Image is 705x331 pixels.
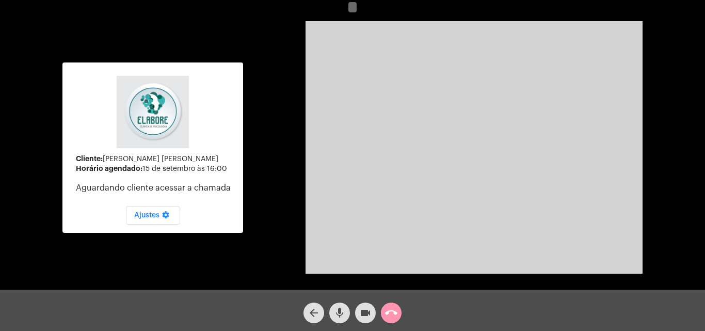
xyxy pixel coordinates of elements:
div: 15 de setembro às 16:00 [76,165,235,173]
p: Aguardando cliente acessar a chamada [76,183,235,193]
mat-icon: settings [159,211,172,223]
button: Ajustes [126,206,180,225]
strong: Cliente: [76,155,103,162]
div: [PERSON_NAME] [PERSON_NAME] [76,155,235,163]
span: Ajustes [134,212,172,219]
mat-icon: arrow_back [308,307,320,319]
img: 4c6856f8-84c7-1050-da6c-cc5081a5dbaf.jpg [117,76,189,148]
mat-icon: mic [333,307,346,319]
strong: Horário agendado: [76,165,142,172]
mat-icon: videocam [359,307,372,319]
mat-icon: call_end [385,307,397,319]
